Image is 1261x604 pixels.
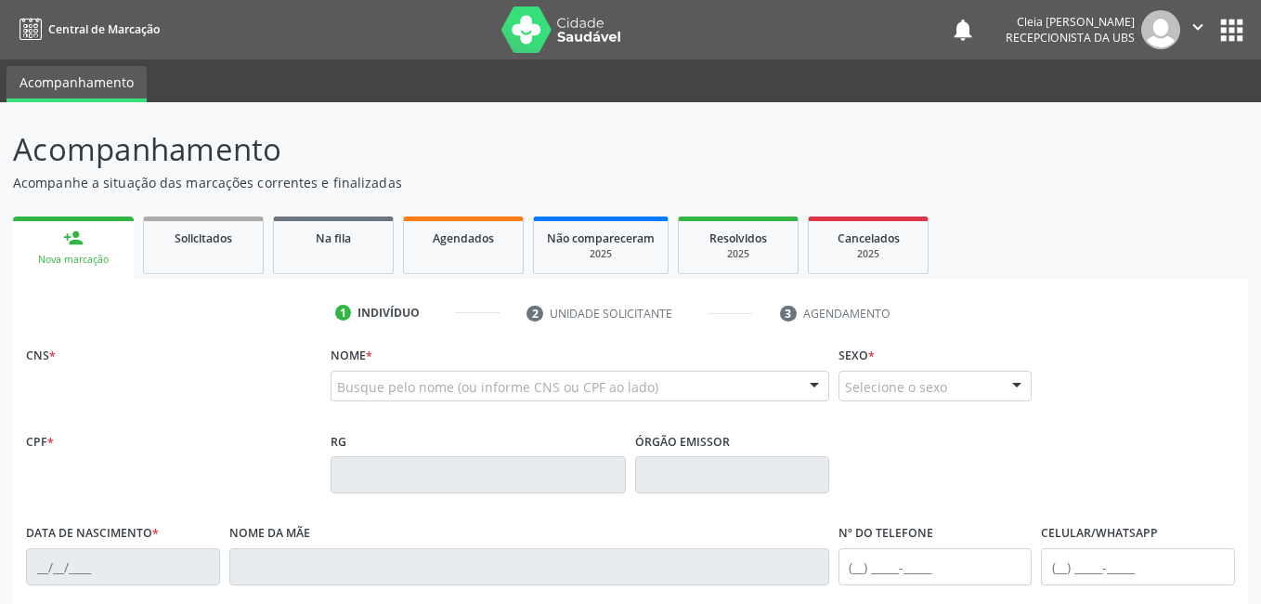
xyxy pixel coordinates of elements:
[48,21,160,37] span: Central de Marcação
[838,519,933,548] label: Nº do Telefone
[1041,548,1235,585] input: (__) _____-_____
[63,228,84,248] div: person_add
[838,230,900,246] span: Cancelados
[1041,519,1158,548] label: Celular/WhatsApp
[1180,10,1215,49] button: 
[547,247,655,261] div: 2025
[13,173,877,192] p: Acompanhe a situação das marcações correntes e finalizadas
[229,519,310,548] label: Nome da mãe
[950,17,976,43] button: notifications
[547,230,655,246] span: Não compareceram
[26,342,56,371] label: CNS
[1141,10,1180,49] img: img
[838,342,875,371] label: Sexo
[13,126,877,173] p: Acompanhamento
[1188,17,1208,37] i: 
[709,230,767,246] span: Resolvidos
[331,427,346,456] label: RG
[357,305,420,322] div: Indivíduo
[1215,14,1248,46] button: apps
[26,427,54,456] label: CPF
[845,377,947,397] span: Selecione o sexo
[26,548,220,585] input: __/__/____
[6,66,147,102] a: Acompanhamento
[335,305,352,322] div: 1
[337,377,658,397] span: Busque pelo nome (ou informe CNS ou CPF ao lado)
[26,253,121,267] div: Nova marcação
[635,427,730,456] label: Órgão emissor
[838,548,1033,585] input: (__) _____-_____
[331,342,372,371] label: Nome
[316,230,351,246] span: Na fila
[13,14,160,45] a: Central de Marcação
[175,230,232,246] span: Solicitados
[26,519,159,548] label: Data de nascimento
[1006,30,1135,46] span: Recepcionista da UBS
[692,247,785,261] div: 2025
[433,230,494,246] span: Agendados
[822,247,915,261] div: 2025
[1006,14,1135,30] div: Cleia [PERSON_NAME]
